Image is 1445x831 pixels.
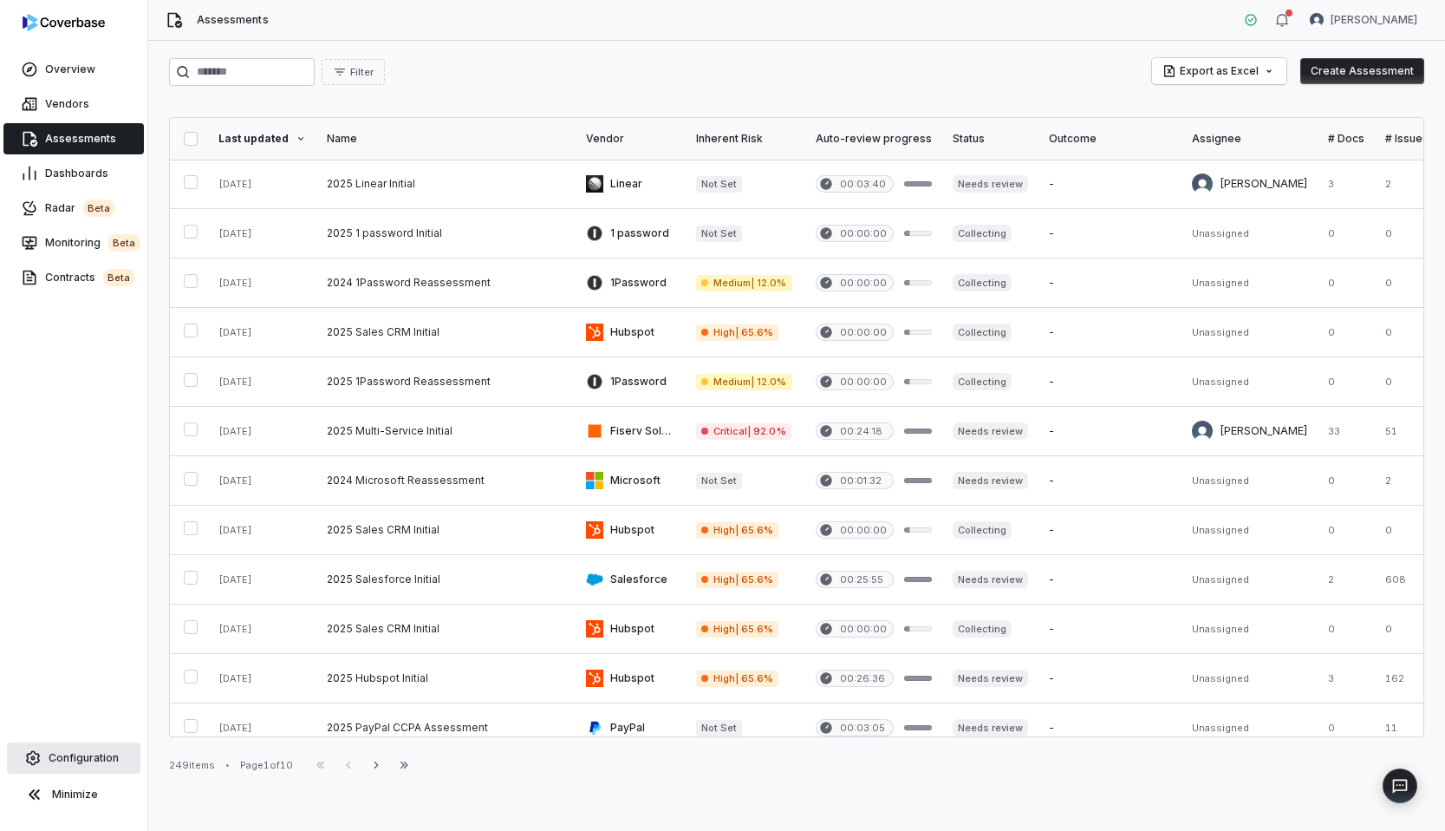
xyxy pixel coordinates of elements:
[169,759,215,772] div: 249 items
[586,132,675,146] div: Vendor
[3,193,144,224] a: Radarbeta
[7,743,140,774] a: Configuration
[1038,506,1181,555] td: -
[350,66,374,79] span: Filter
[1038,555,1181,605] td: -
[3,262,144,293] a: Contractsbeta
[1192,132,1307,146] div: Assignee
[1192,421,1213,442] img: Lili Jiang avatar
[322,59,385,85] button: Filter
[7,777,140,812] button: Minimize
[1049,132,1171,146] div: Outcome
[82,200,115,217] span: beta
[3,123,144,154] a: Assessments
[1038,407,1181,456] td: -
[1038,258,1181,308] td: -
[45,234,140,252] span: Monitoring
[1038,209,1181,258] td: -
[1038,605,1181,654] td: -
[1310,13,1324,27] img: Amanda Pettenati avatar
[1038,654,1181,703] td: -
[49,751,119,765] span: Configuration
[1152,58,1286,84] button: Export as Excel
[45,200,115,217] span: Radar
[1038,160,1181,209] td: -
[1328,132,1364,146] div: # Docs
[197,13,268,27] span: Assessments
[3,88,144,120] a: Vendors
[218,132,306,146] div: Last updated
[1331,13,1417,27] span: [PERSON_NAME]
[3,227,144,258] a: Monitoringbeta
[1038,357,1181,407] td: -
[45,132,116,146] span: Assessments
[102,269,135,286] span: beta
[696,132,794,146] div: Inherent Risk
[1038,456,1181,506] td: -
[816,132,932,146] div: Auto-review progress
[327,132,565,146] div: Name
[240,759,293,772] div: Page 1 of 10
[1038,703,1181,753] td: -
[1192,173,1213,194] img: Brian Ball avatar
[1300,58,1424,84] button: Create Assessment
[52,788,98,802] span: Minimize
[1038,308,1181,357] td: -
[3,54,144,85] a: Overview
[953,132,1028,146] div: Status
[45,269,135,286] span: Contracts
[45,62,95,76] span: Overview
[23,14,105,31] img: Coverbase logo
[225,759,230,771] div: •
[3,158,144,189] a: Dashboards
[45,167,108,180] span: Dashboards
[1385,132,1429,146] div: # Issues
[1299,7,1428,33] button: Amanda Pettenati avatar[PERSON_NAME]
[107,234,140,252] span: beta
[45,97,89,111] span: Vendors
